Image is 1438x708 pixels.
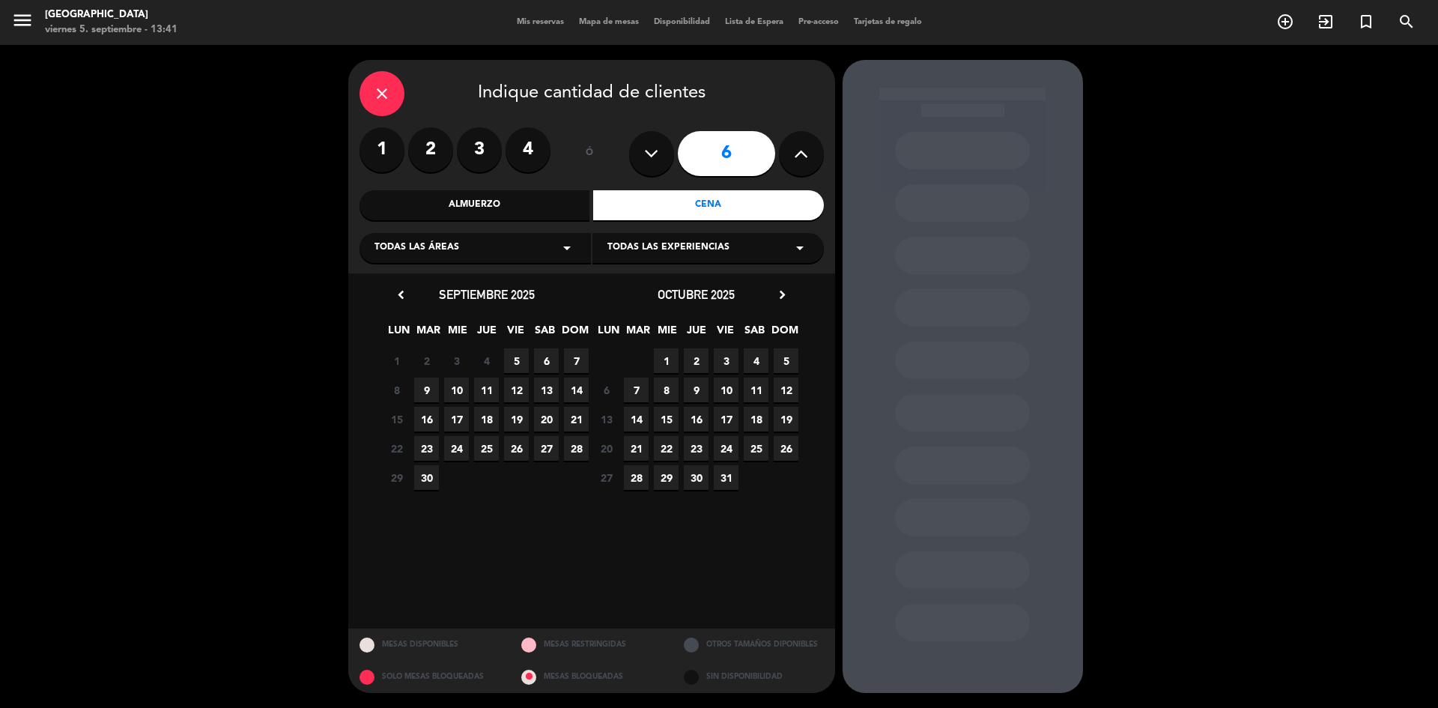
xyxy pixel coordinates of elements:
span: MIE [445,321,470,346]
span: 27 [594,465,619,490]
span: 5 [504,348,529,373]
span: VIE [713,321,738,346]
span: 9 [414,378,439,402]
span: Todas las experiencias [607,240,729,255]
span: 4 [744,348,768,373]
span: 30 [684,465,709,490]
span: 8 [654,378,679,402]
span: 3 [444,348,469,373]
span: 21 [564,407,589,432]
span: 29 [654,465,679,490]
span: 3 [714,348,738,373]
span: 1 [654,348,679,373]
span: SAB [742,321,767,346]
span: 20 [534,407,559,432]
i: search [1398,13,1416,31]
span: 24 [444,436,469,461]
span: 15 [654,407,679,432]
label: 1 [359,127,404,172]
span: octubre 2025 [658,287,735,302]
span: 23 [414,436,439,461]
span: 25 [744,436,768,461]
span: MAR [416,321,440,346]
span: Todas las áreas [374,240,459,255]
span: 12 [774,378,798,402]
span: 31 [714,465,738,490]
span: 19 [504,407,529,432]
span: 26 [774,436,798,461]
span: 17 [444,407,469,432]
span: 21 [624,436,649,461]
i: add_circle_outline [1276,13,1294,31]
div: [GEOGRAPHIC_DATA] [45,7,178,22]
span: LUN [596,321,621,346]
span: VIE [503,321,528,346]
span: 19 [774,407,798,432]
span: 23 [684,436,709,461]
span: 5 [774,348,798,373]
span: DOM [562,321,586,346]
i: close [373,85,391,103]
span: 26 [504,436,529,461]
span: 12 [504,378,529,402]
span: septiembre 2025 [439,287,535,302]
div: SOLO MESAS BLOQUEADAS [348,661,511,693]
span: Mis reservas [509,18,571,26]
div: Cena [593,190,824,220]
span: 13 [594,407,619,432]
span: 28 [564,436,589,461]
span: DOM [771,321,796,346]
span: 29 [384,465,409,490]
div: viernes 5. septiembre - 13:41 [45,22,178,37]
label: 4 [506,127,550,172]
i: turned_in_not [1357,13,1375,31]
span: 28 [624,465,649,490]
button: menu [11,9,34,37]
div: MESAS RESTRINGIDAS [510,629,673,661]
span: 24 [714,436,738,461]
div: OTROS TAMAÑOS DIPONIBLES [673,629,835,661]
i: arrow_drop_down [791,239,809,257]
span: 18 [474,407,499,432]
i: exit_to_app [1317,13,1335,31]
span: 11 [474,378,499,402]
div: Indique cantidad de clientes [359,71,824,116]
span: SAB [533,321,557,346]
span: Mapa de mesas [571,18,646,26]
span: 14 [564,378,589,402]
span: MAR [625,321,650,346]
span: 9 [684,378,709,402]
span: JUE [684,321,709,346]
span: 25 [474,436,499,461]
span: 10 [444,378,469,402]
span: Tarjetas de regalo [846,18,929,26]
i: chevron_right [774,287,790,303]
span: 8 [384,378,409,402]
div: SIN DISPONIBILIDAD [673,661,835,693]
i: arrow_drop_down [558,239,576,257]
i: chevron_left [393,287,409,303]
span: 30 [414,465,439,490]
span: Pre-acceso [791,18,846,26]
span: 16 [684,407,709,432]
i: menu [11,9,34,31]
span: 22 [384,436,409,461]
span: Disponibilidad [646,18,718,26]
span: 14 [624,407,649,432]
div: MESAS DISPONIBLES [348,629,511,661]
span: 4 [474,348,499,373]
span: 2 [414,348,439,373]
span: 15 [384,407,409,432]
span: 20 [594,436,619,461]
span: Lista de Espera [718,18,791,26]
span: 6 [534,348,559,373]
span: 22 [654,436,679,461]
span: 6 [594,378,619,402]
span: 16 [414,407,439,432]
span: 17 [714,407,738,432]
label: 3 [457,127,502,172]
span: 7 [624,378,649,402]
span: 2 [684,348,709,373]
label: 2 [408,127,453,172]
div: MESAS BLOQUEADAS [510,661,673,693]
